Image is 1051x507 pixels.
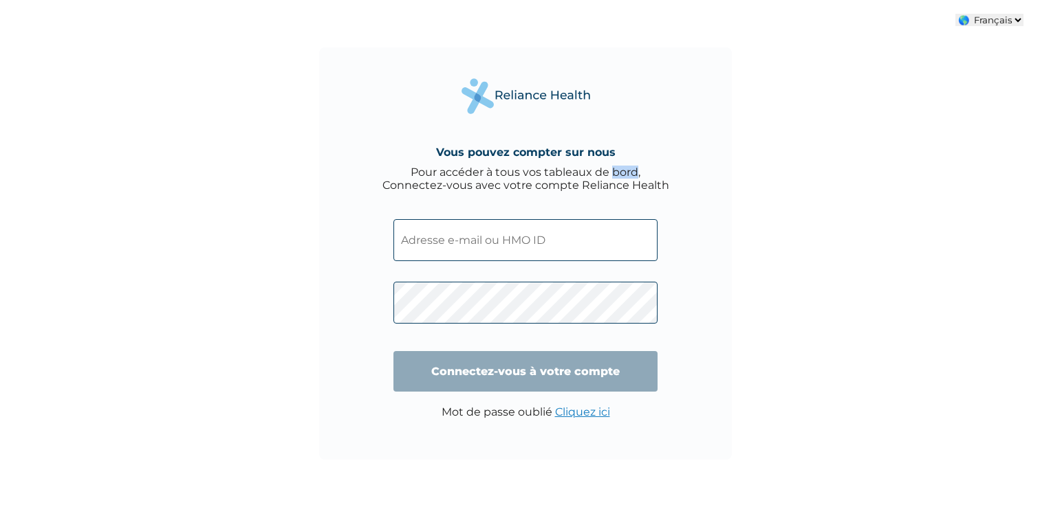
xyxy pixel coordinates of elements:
[457,75,594,118] img: Logo de Reliance Health
[382,166,669,192] div: Pour accéder à tous vos tableaux de bord, Connectez-vous avec votre compte Reliance Health
[393,219,658,261] input: Adresse e-mail ou HMO ID
[393,351,658,392] input: Connectez-vous à votre compte
[442,405,610,418] p: Mot de passe oublié
[436,146,616,159] h4: Vous pouvez compter sur nous
[555,405,610,418] a: Cliquez ici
